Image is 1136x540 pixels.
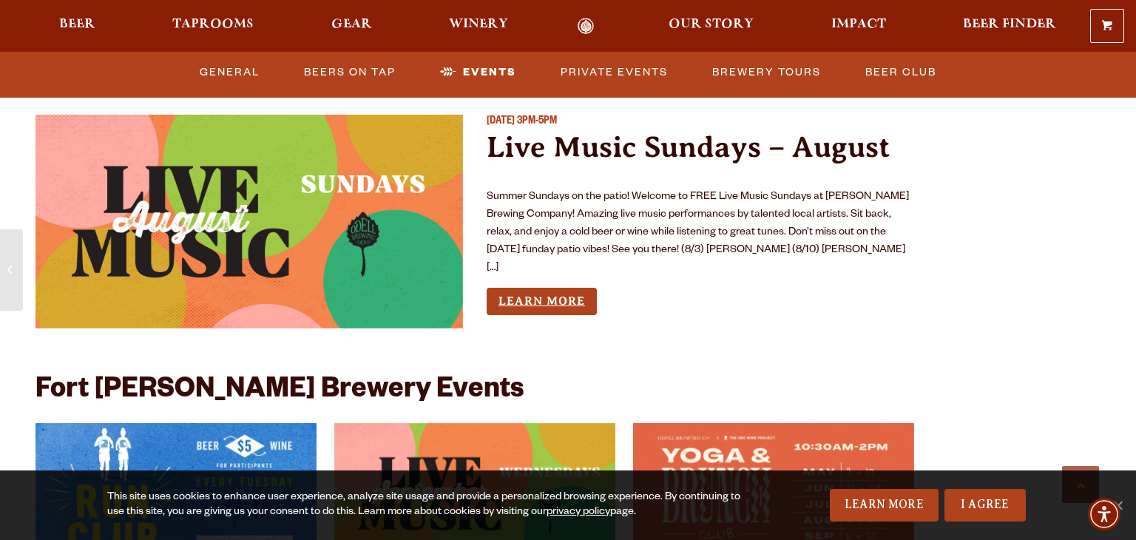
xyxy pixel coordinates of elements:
a: Winery [439,18,518,35]
a: Gear [322,18,382,35]
a: privacy policy [547,507,610,519]
a: Impact [822,18,896,35]
h2: Fort [PERSON_NAME] Brewery Events [35,376,524,408]
a: Beer [50,18,105,35]
a: View event details [35,115,463,328]
span: Impact [831,18,886,30]
span: Our Story [669,18,754,30]
a: Scroll to top [1062,466,1099,503]
a: General [194,55,266,90]
span: [DATE] [487,116,515,128]
a: Taprooms [163,18,263,35]
a: Beer Club [859,55,942,90]
div: This site uses cookies to enhance user experience, analyze site usage and provide a personalized ... [107,490,745,520]
a: Our Story [659,18,763,35]
a: Odell Home [558,18,613,35]
span: Beer [59,18,95,30]
p: Summer Sundays on the patio! Welcome to FREE Live Music Sundays at [PERSON_NAME] Brewing Company!... [487,189,914,277]
a: Beer Finder [953,18,1066,35]
a: I Agree [944,489,1026,522]
a: Live Music Sundays – August [487,130,890,163]
span: 3PM-5PM [517,116,557,128]
span: Winery [449,18,508,30]
span: Taprooms [172,18,254,30]
span: Beer Finder [963,18,1056,30]
a: Learn More [830,489,939,522]
div: Accessibility Menu [1088,498,1120,530]
a: Events [434,55,522,90]
a: Brewery Tours [706,55,827,90]
a: Beers on Tap [298,55,402,90]
span: Gear [331,18,372,30]
a: Learn more about Live Music Sundays – August [487,288,597,315]
a: Private Events [555,55,674,90]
